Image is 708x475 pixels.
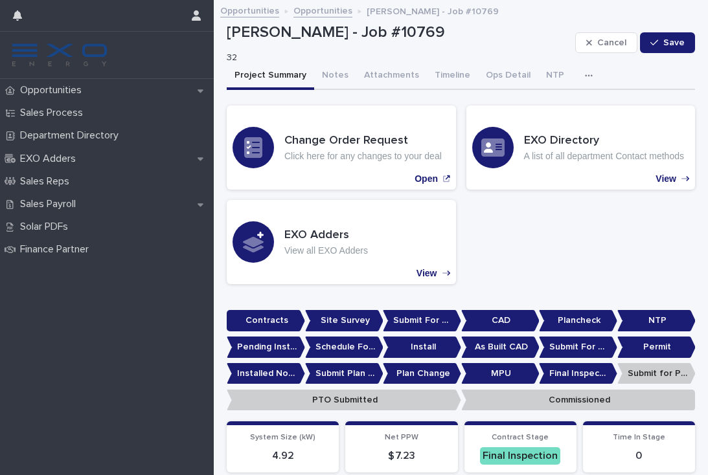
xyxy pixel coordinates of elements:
p: EXO Adders [15,153,86,165]
p: Click here for any changes to your deal [284,151,442,162]
p: A list of all department Contact methods [524,151,684,162]
span: Cancel [597,38,626,47]
span: Contract Stage [492,434,549,441]
p: Solar PDFs [15,221,78,233]
button: Ops Detail [478,63,538,90]
h3: EXO Directory [524,134,684,148]
h3: Change Order Request [284,134,442,148]
p: [PERSON_NAME] - Job #10769 [227,23,570,42]
p: View [656,173,676,184]
p: Schedule For Install [305,337,383,358]
p: Submit Plan Change [305,363,383,384]
p: MPU [461,363,540,384]
a: Opportunities [220,3,279,17]
button: Attachments [356,63,427,90]
p: As Built CAD [461,337,540,358]
p: Sales Process [15,107,93,119]
p: Submit for PTO [617,363,696,384]
p: [PERSON_NAME] - Job #10769 [367,3,499,17]
p: Install [383,337,461,358]
p: View all EXO Adders [284,245,368,256]
img: FKS5r6ZBThi8E5hshIGi [10,42,109,68]
a: Open [227,105,456,190]
button: Timeline [427,63,478,90]
div: Final Inspection [480,447,560,465]
button: Cancel [575,32,637,53]
button: NTP [538,63,572,90]
p: Finance Partner [15,243,99,256]
p: Submit For CAD [383,310,461,331]
p: Commissioned [461,390,696,411]
p: Plancheck [539,310,617,331]
a: View [466,105,696,190]
span: Net PPW [385,434,418,441]
span: Time In Stage [613,434,665,441]
span: System Size (kW) [250,434,315,441]
span: Save [663,38,685,47]
a: View [227,200,456,284]
a: Opportunities [293,3,352,17]
p: 4.92 [234,450,331,462]
p: Site Survey [305,310,383,331]
button: Notes [314,63,356,90]
p: Open [415,173,438,184]
p: Department Directory [15,129,129,142]
p: Permit [617,337,696,358]
p: Plan Change [383,363,461,384]
p: Submit For Permit [539,337,617,358]
p: Installed No Permit [227,363,305,384]
p: $ 7.23 [353,450,450,462]
p: Pending Install Task [227,337,305,358]
h3: EXO Adders [284,228,368,243]
p: PTO Submitted [227,390,461,411]
p: 32 [227,52,565,63]
p: Contracts [227,310,305,331]
button: Save [640,32,695,53]
button: Project Summary [227,63,314,90]
p: View [417,268,437,279]
p: Sales Payroll [15,198,86,210]
p: Sales Reps [15,175,80,188]
p: NTP [617,310,696,331]
p: CAD [461,310,540,331]
p: Opportunities [15,84,92,96]
p: Final Inspection [539,363,617,384]
p: 0 [591,450,687,462]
